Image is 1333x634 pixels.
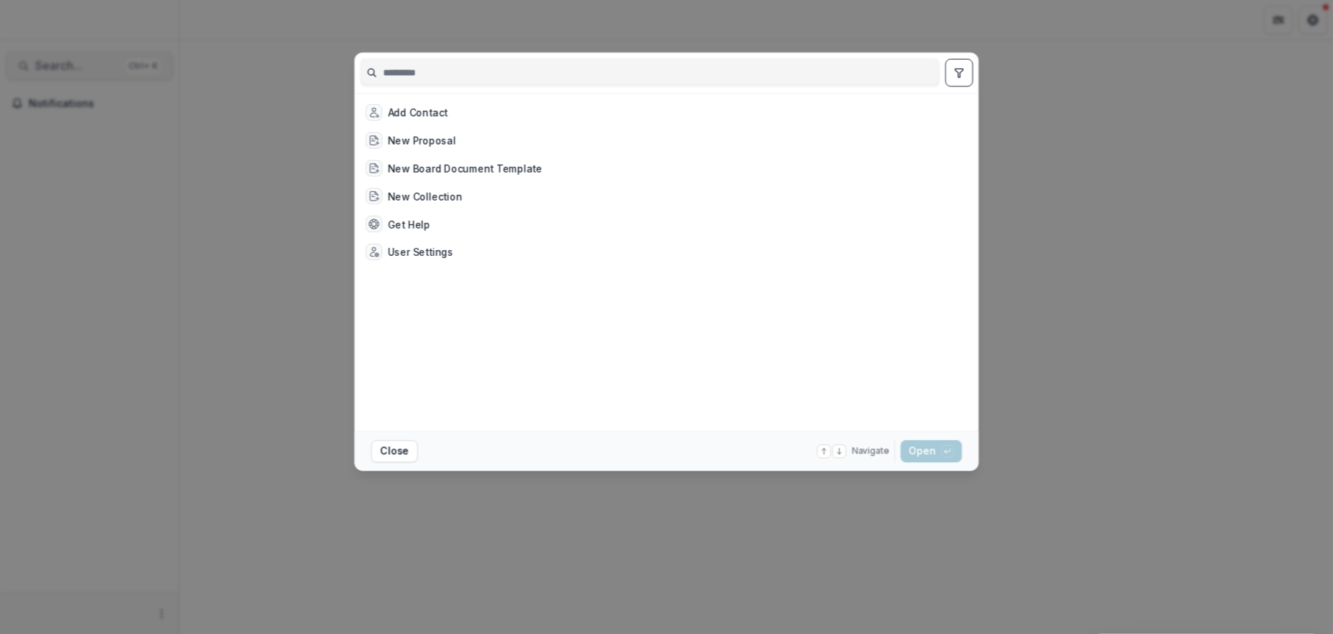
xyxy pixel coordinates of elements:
[388,133,456,147] div: New Proposal
[388,189,463,203] div: New Collection
[901,440,962,462] button: Open
[945,59,973,87] button: toggle filters
[388,161,542,175] div: New Board Document Template
[852,445,888,457] span: Navigate
[388,105,447,119] div: Add Contact
[388,216,430,231] div: Get Help
[371,440,418,462] button: Close
[388,244,453,259] div: User Settings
